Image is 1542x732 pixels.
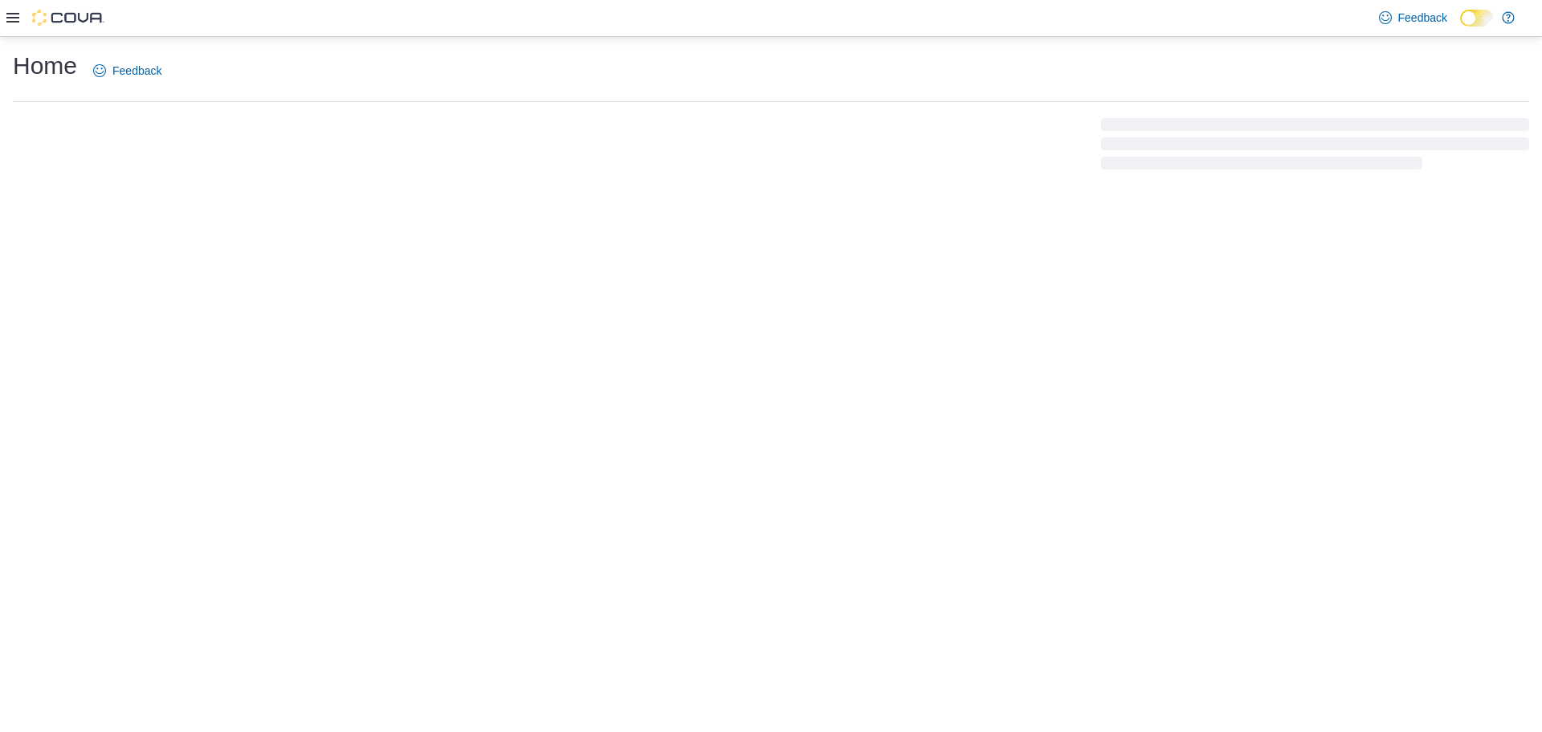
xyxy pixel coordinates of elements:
[32,10,104,26] img: Cova
[1101,121,1529,173] span: Loading
[1460,10,1494,27] input: Dark Mode
[13,50,77,82] h1: Home
[1398,10,1447,26] span: Feedback
[1373,2,1454,34] a: Feedback
[112,63,161,79] span: Feedback
[87,55,168,87] a: Feedback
